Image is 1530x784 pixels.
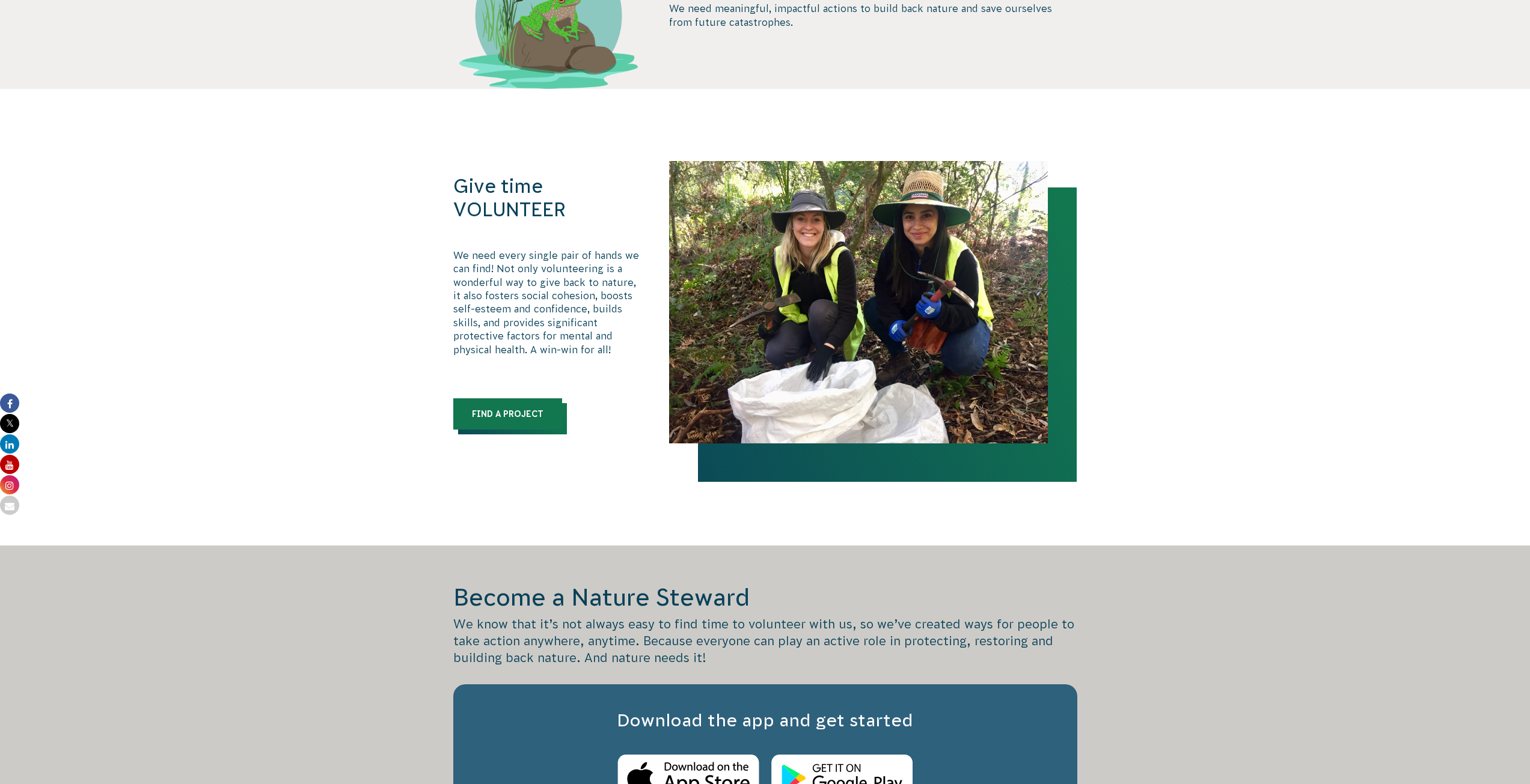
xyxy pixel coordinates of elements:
h3: Download the app and get started [477,708,1053,733]
p: We know that it’s not always easy to find time to volunteer with us, so we’ve created ways for pe... [453,616,1077,666]
h3: Give time VOLUNTEER [453,175,644,222]
p: We need meaningful, impactful actions to build back nature and save ourselves from future catastr... [669,2,1077,29]
a: Find a Project [453,398,562,430]
p: We need every single pair of hands we can find! Not only volunteering is a wonderful way to give ... [453,249,644,356]
h2: Become a Nature Steward [453,582,1077,613]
